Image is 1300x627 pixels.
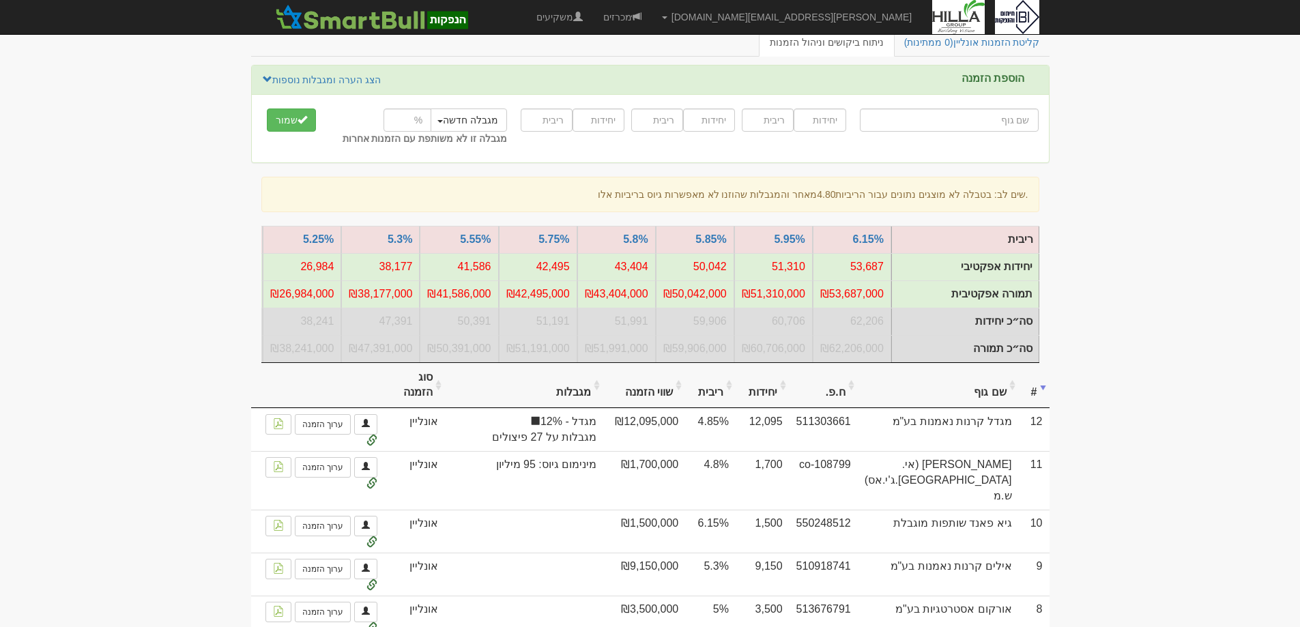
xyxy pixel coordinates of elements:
td: סה״כ תמורה [813,335,891,362]
th: שם גוף: activate to sort column ascending [858,363,1019,409]
a: 5.85% [695,233,726,245]
td: יחידות אפקטיבי [499,253,577,280]
td: סה״כ יחידות [263,308,341,335]
td: אונליין [384,451,445,510]
a: הצג הערה ומגבלות נוספות [262,72,382,87]
td: יחידות אפקטיבי [813,253,891,280]
td: 9,150 [736,553,790,596]
td: יחידות אפקטיבי [656,253,734,280]
th: שווי הזמנה: activate to sort column ascending [603,363,685,409]
td: תמורה אפקטיבית [891,281,1039,308]
td: 511303661 [790,408,858,451]
input: יחידות [683,108,735,132]
img: SmartBull Logo [272,3,472,31]
td: יחידות אפקטיבי [891,254,1039,281]
a: ערוך הזמנה [295,457,351,478]
td: סה״כ תמורה [420,335,498,362]
td: תמורה אפקטיבית [341,280,420,308]
div: שים לב: בטבלה לא מוצגים נתונים עבור הריביות מאחר והמגבלות שהוזנו לא מאפשרות גיוס בריביות אלו. [261,177,1039,212]
td: תמורה אפקטיבית [499,280,577,308]
span: מינימום גיוס: 95 מיליון [452,457,596,473]
a: 5.8% [623,233,648,245]
td: יחידות אפקטיבי [734,253,813,280]
td: co-108799 [790,451,858,510]
td: 1,700 [736,451,790,510]
input: יחידות [794,108,846,132]
th: ח.פ.: activate to sort column ascending [790,363,858,409]
td: 1,500 [736,510,790,553]
td: יחידות אפקטיבי [341,253,420,280]
a: 5.25% [303,233,334,245]
td: ₪9,150,000 [603,553,685,596]
input: יחידות [573,108,624,132]
a: ערוך הזמנה [295,414,351,435]
td: סה״כ יחידות [341,308,420,335]
td: ריבית [891,227,1039,254]
td: סה״כ יחידות [499,308,577,335]
td: אילים קרנות נאמנות בע"מ [858,553,1019,596]
a: ערוך הזמנה [295,516,351,536]
td: תמורה אפקטיבית [734,280,813,308]
a: 5.95% [774,233,805,245]
img: pdf-file-icon.png [273,606,284,617]
td: 12,095 [736,408,790,451]
button: מגבלה חדשה [429,108,507,132]
th: ריבית: activate to sort column ascending [685,363,736,409]
img: pdf-file-icon.png [273,461,284,472]
td: תמורה אפקטיבית [813,280,891,308]
td: סה״כ תמורה [577,335,656,362]
td: סה״כ יחידות [734,308,813,335]
td: ₪1,700,000 [603,451,685,510]
td: 4.85% [685,408,736,451]
input: ריבית [742,108,794,132]
button: שמור [267,108,316,132]
td: אונליין [384,553,445,596]
td: סה״כ תמורה [341,335,420,362]
td: סה״כ תמורה [734,335,813,362]
td: גיא פאנד שותפות מוגבלת [858,510,1019,553]
td: סה״כ תמורה [656,335,734,362]
th: #: activate to sort column ascending [1019,363,1050,409]
td: יחידות אפקטיבי [577,253,656,280]
span: (0 ממתינות) [904,37,953,48]
td: ₪12,095,000 [603,408,685,451]
td: 5.3% [685,553,736,596]
td: סה״כ תמורה [499,335,577,362]
a: ערוך הזמנה [295,602,351,622]
td: יחידות אפקטיבי [420,253,498,280]
td: אונליין [384,510,445,553]
a: קליטת הזמנות אונליין(0 ממתינות) [893,28,1051,57]
td: סה״כ יחידות [577,308,656,335]
td: תמורה אפקטיבית [656,280,734,308]
th: סוג הזמנה: activate to sort column ascending [384,363,445,409]
a: ניתוח ביקושים וניהול הזמנות [759,28,895,57]
td: [PERSON_NAME] (אי.[GEOGRAPHIC_DATA].ג'י.אס) ש.מ [858,451,1019,510]
input: % [384,108,431,132]
td: מגדל קרנות נאמנות בע"מ [858,408,1019,451]
a: 6.15% [853,233,884,245]
span: מגבלות על 27 פיצולים [452,430,596,446]
td: תמורה אפקטיבית [577,280,656,308]
td: 4.8% [685,451,736,510]
td: 9 [1019,553,1050,596]
td: סה״כ תמורה [263,335,341,362]
td: סה״כ יחידות [813,308,891,335]
td: ₪1,500,000 [603,510,685,553]
div: 4.80 [817,188,835,201]
a: 5.3% [388,233,412,245]
input: ריבית [631,108,683,132]
td: תמורה אפקטיבית [420,280,498,308]
img: pdf-file-icon.png [273,418,284,429]
a: 5.75% [538,233,569,245]
td: סה״כ יחידות [656,308,734,335]
img: pdf-file-icon.png [273,520,284,531]
input: שם גוף [860,108,1039,132]
td: 11 [1019,451,1050,510]
th: יחידות: activate to sort column ascending [736,363,790,409]
td: 6.15% [685,510,736,553]
td: יחידות אפקטיבי [263,253,341,280]
td: 12 [1019,408,1050,451]
img: pdf-file-icon.png [273,563,284,574]
label: מגבלה זו לא משותפת עם הזמנות אחרות [343,132,507,145]
td: 10 [1019,510,1050,553]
